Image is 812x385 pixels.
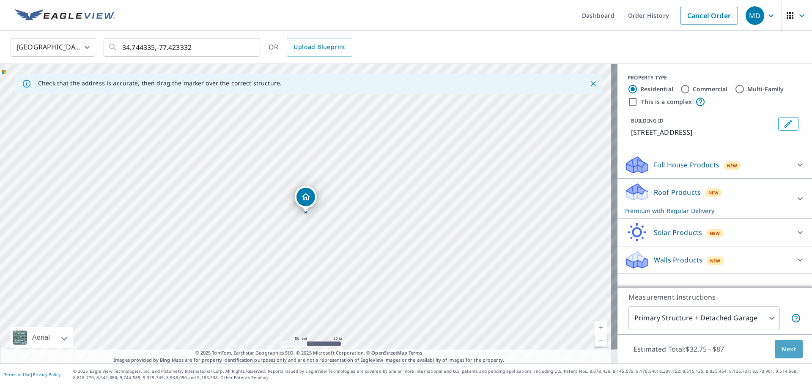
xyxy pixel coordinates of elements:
label: Multi-Family [747,85,784,93]
a: Cancel Order [680,7,738,25]
p: | [4,372,60,377]
span: New [710,230,720,237]
p: Walls Products [654,255,702,265]
p: Estimated Total: $32.75 - $87 [627,340,731,358]
p: Solar Products [654,227,702,238]
p: Full House Products [654,160,719,170]
div: OR [269,38,352,57]
span: New [708,189,719,196]
div: [GEOGRAPHIC_DATA] [11,35,95,59]
div: Primary Structure + Detached Garage [628,306,780,330]
a: OpenStreetMap [371,350,407,356]
label: This is a complex [641,98,692,106]
img: EV Logo [15,9,115,22]
p: Measurement Instructions [628,292,801,302]
span: New [710,257,721,264]
p: Check that the address is accurate, then drag the marker over the correct structure. [38,79,282,87]
a: Current Level 19, Zoom In [595,321,607,334]
a: Terms of Use [4,371,30,377]
div: PROPERTY TYPE [628,74,802,82]
p: © 2025 Eagle View Technologies, Inc. and Pictometry International Corp. All Rights Reserved. Repo... [73,368,808,381]
p: BUILDING ID [631,117,664,124]
span: New [727,162,738,169]
span: Your report will include the primary structure and a detached garage if one exists. [791,313,801,323]
span: Upload Blueprint [294,42,345,52]
div: Roof ProductsNewPremium with Regular Delivery [624,182,805,215]
button: Next [775,340,803,359]
div: Walls ProductsNew [624,250,805,270]
input: Search by address or latitude-longitude [122,35,243,59]
div: Aerial [10,327,73,348]
div: Full House ProductsNew [624,155,805,175]
div: Dropped pin, building 1, Residential property, 32 E Bayshore Blvd Jacksonville, NC 28540 [295,186,317,212]
button: Close [588,78,599,89]
a: Privacy Policy [33,371,60,377]
label: Residential [640,85,673,93]
div: Solar ProductsNew [624,222,805,243]
button: Edit building 1 [778,117,798,131]
label: Commercial [693,85,728,93]
span: Next [782,344,796,355]
a: Upload Blueprint [287,38,352,57]
div: MD [746,6,764,25]
a: Current Level 19, Zoom Out [595,334,607,347]
span: © 2025 TomTom, Earthstar Geographics SIO, © 2025 Microsoft Corporation, © [195,350,422,357]
p: [STREET_ADDRESS] [631,127,775,137]
p: Roof Products [654,187,701,197]
a: Terms [409,350,422,356]
div: Aerial [30,327,52,348]
p: Premium with Regular Delivery [624,206,790,215]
